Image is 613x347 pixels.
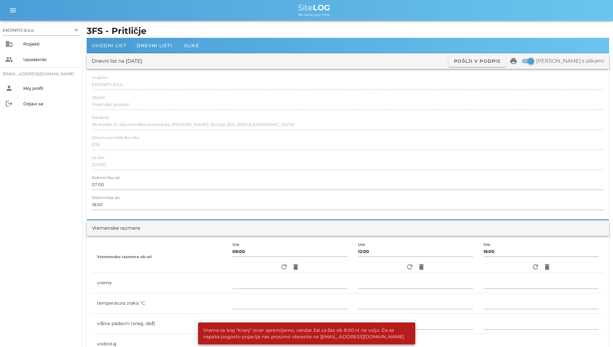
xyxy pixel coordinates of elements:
[92,75,108,80] label: Izvajalec
[5,84,13,92] i: person
[581,316,613,347] div: Pripomoček za klepet
[23,86,78,91] div: Moj profil
[137,43,172,48] span: Dnevni listi
[23,57,78,62] div: Uporabniki
[313,3,330,12] b: LOG
[92,175,120,180] label: Delovni čas od
[406,263,414,271] i: refresh
[3,25,80,35] div: EKOINFO d.o.o
[92,241,227,273] th: Vremenske razmere ob uri
[532,263,539,271] i: refresh
[232,242,239,247] label: Ura
[543,263,551,271] i: delete
[198,322,413,344] div: Vreme za kraj "Kranj" sicer spremljamo, vendar žal za čas ob 8:00 ni na voljo. Če se napaka pogos...
[510,57,517,65] i: print
[92,115,109,120] label: Naročnik
[9,6,17,14] i: menu
[92,95,105,100] label: Objekt
[92,293,227,314] td: temperatura zraka °C
[23,101,78,106] div: Odjavi se
[536,58,604,64] label: [PERSON_NAME] s slikami
[5,56,13,63] i: people
[184,43,199,48] span: Slike
[358,242,365,247] label: Ura
[581,316,613,347] iframe: Chat Widget
[92,314,227,334] td: višina padavin (sneg, dež)
[454,58,501,64] span: Pošlji v podpis
[92,225,140,232] div: Vremenske razmere
[280,263,288,271] i: refresh
[92,135,139,140] label: Dnevno poročilo številka
[87,25,609,38] h1: 3FS - Pritličje
[298,13,330,17] span: We value your time.
[292,263,300,271] i: delete
[92,43,126,48] span: Uvodni list
[72,26,80,34] i: arrow_drop_down
[483,242,491,247] label: Ura
[92,155,104,160] label: za dan
[449,55,506,67] button: Pošlji v podpis
[298,3,330,12] span: Site
[23,41,78,47] div: Projekti
[5,100,13,108] i: logout
[5,40,13,48] i: business
[92,58,142,65] div: Dnevni list na [DATE]
[417,263,425,271] i: delete
[92,195,120,200] label: Delovni čas do
[3,27,34,33] div: EKOINFO d.o.o
[92,273,227,293] td: vreme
